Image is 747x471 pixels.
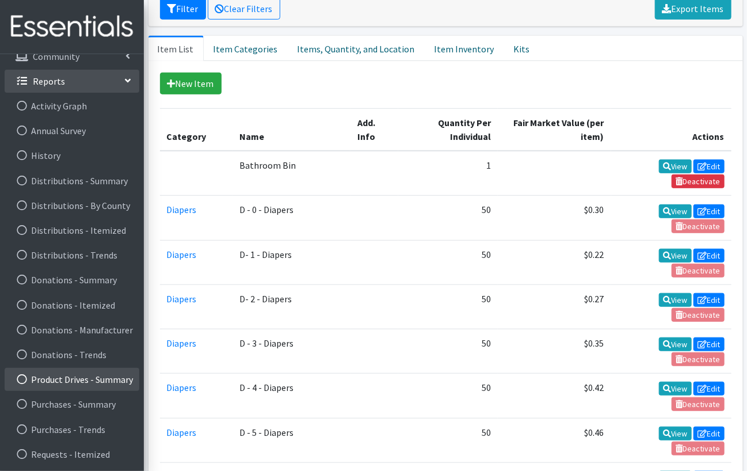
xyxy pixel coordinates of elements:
[498,374,611,418] td: $0.42
[398,240,498,284] td: 50
[611,109,731,151] th: Actions
[5,70,139,93] a: Reports
[498,284,611,329] td: $0.27
[167,293,197,305] a: Diapers
[498,109,611,151] th: Fair Market Value (per item)
[167,337,197,349] a: Diapers
[5,194,139,217] a: Distributions - By County
[398,418,498,462] td: 50
[659,204,692,218] a: View
[693,337,725,351] a: Edit
[233,196,350,240] td: D - 0 - Diapers
[204,36,288,61] a: Item Categories
[160,73,222,94] a: New Item
[5,94,139,117] a: Activity Graph
[5,294,139,317] a: Donations - Itemized
[398,284,498,329] td: 50
[167,249,197,260] a: Diapers
[693,293,725,307] a: Edit
[233,109,350,151] th: Name
[693,382,725,396] a: Edit
[167,427,197,438] a: Diapers
[693,159,725,173] a: Edit
[5,443,139,466] a: Requests - Itemized
[5,244,139,267] a: Distributions - Trends
[233,151,350,196] td: Bathroom Bin
[693,427,725,440] a: Edit
[5,318,139,341] a: Donations - Manufacturer
[5,169,139,192] a: Distributions - Summary
[33,51,79,62] p: Community
[659,427,692,440] a: View
[659,337,692,351] a: View
[233,284,350,329] td: D- 2 - Diapers
[5,418,139,441] a: Purchases - Trends
[5,7,139,46] img: HumanEssentials
[398,151,498,196] td: 1
[233,240,350,284] td: D- 1 - Diapers
[659,249,692,263] a: View
[5,393,139,416] a: Purchases - Summary
[148,36,204,61] a: Item List
[398,196,498,240] td: 50
[398,374,498,418] td: 50
[167,382,197,393] a: Diapers
[5,219,139,242] a: Distributions - Itemized
[233,418,350,462] td: D - 5 - Diapers
[398,109,498,151] th: Quantity Per Individual
[498,240,611,284] td: $0.22
[498,418,611,462] td: $0.46
[659,159,692,173] a: View
[693,249,725,263] a: Edit
[5,45,139,68] a: Community
[425,36,504,61] a: Item Inventory
[5,119,139,142] a: Annual Survey
[167,204,197,215] a: Diapers
[659,382,692,396] a: View
[693,204,725,218] a: Edit
[33,75,65,87] p: Reports
[350,109,398,151] th: Add. Info
[504,36,540,61] a: Kits
[5,144,139,167] a: History
[5,368,139,391] a: Product Drives - Summary
[498,196,611,240] td: $0.30
[5,343,139,366] a: Donations - Trends
[5,268,139,291] a: Donations - Summary
[233,329,350,374] td: D - 3 - Diapers
[672,174,725,188] a: Deactivate
[659,293,692,307] a: View
[498,329,611,374] td: $0.35
[160,109,233,151] th: Category
[288,36,425,61] a: Items, Quantity, and Location
[233,374,350,418] td: D - 4 - Diapers
[398,329,498,374] td: 50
